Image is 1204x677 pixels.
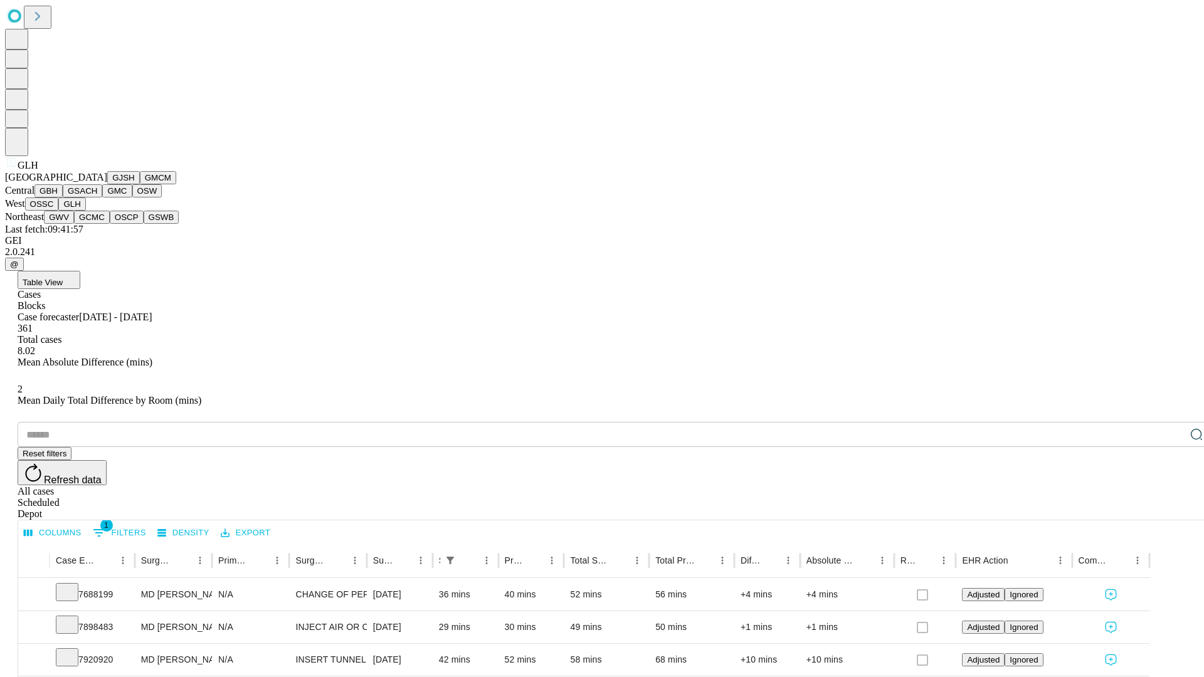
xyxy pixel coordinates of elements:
button: Refresh data [18,460,107,485]
div: Difference [741,555,761,565]
div: 52 mins [570,579,643,611]
span: [GEOGRAPHIC_DATA] [5,172,107,182]
button: Select columns [21,523,85,543]
span: Ignored [1010,590,1038,599]
div: 1 active filter [441,552,459,569]
div: N/A [218,611,283,643]
span: Refresh data [44,475,102,485]
div: +1 mins [806,611,888,643]
button: Sort [174,552,191,569]
div: Scheduled In Room Duration [439,555,440,565]
div: 56 mins [655,579,728,611]
div: Total Scheduled Duration [570,555,610,565]
button: GSWB [144,211,179,224]
div: Surgery Date [373,555,393,565]
div: MD [PERSON_NAME] Md [141,611,206,643]
span: Table View [23,278,63,287]
div: Case Epic Id [56,555,95,565]
button: GMC [102,184,132,197]
button: Sort [460,552,478,569]
button: Menu [628,552,646,569]
div: INJECT AIR OR CONTRAST INTO [MEDICAL_DATA] [295,611,360,643]
div: Resolved in EHR [900,555,917,565]
button: Adjusted [962,653,1005,666]
span: Adjusted [967,590,1000,599]
button: Show filters [90,523,149,543]
div: Absolute Difference [806,555,855,565]
div: MD [PERSON_NAME] Md [141,579,206,611]
button: Expand [24,649,43,671]
div: [DATE] [373,579,426,611]
span: @ [10,260,19,269]
button: Density [154,523,213,543]
button: Table View [18,271,80,289]
button: Sort [97,552,114,569]
span: Last fetch: 09:41:57 [5,224,83,234]
span: Ignored [1010,622,1038,632]
button: Menu [779,552,797,569]
span: Northeast [5,211,44,222]
button: Expand [24,617,43,639]
button: Sort [1010,552,1027,569]
div: 58 mins [570,644,643,676]
button: Menu [874,552,891,569]
button: Sort [611,552,628,569]
button: Menu [1052,552,1069,569]
span: 1 [100,519,113,532]
button: Sort [525,552,543,569]
div: 2.0.241 [5,246,1199,258]
div: 52 mins [505,644,558,676]
button: Sort [394,552,412,569]
button: Menu [1129,552,1146,569]
button: Sort [251,552,268,569]
button: @ [5,258,24,271]
div: Primary Service [218,555,250,565]
span: 2 [18,384,23,394]
span: 8.02 [18,345,35,356]
button: Menu [935,552,953,569]
span: Mean Daily Total Difference by Room (mins) [18,395,201,406]
button: Ignored [1005,653,1043,666]
div: 7920920 [56,644,129,676]
div: N/A [218,644,283,676]
span: Central [5,185,34,196]
div: CHANGE OF PERCUTANEOUS TUBE OR DRAINAGE [MEDICAL_DATA] WITH XRAY AND [MEDICAL_DATA] [295,579,360,611]
button: Reset filters [18,447,71,460]
div: +4 mins [806,579,888,611]
div: EHR Action [962,555,1008,565]
div: +10 mins [806,644,888,676]
button: Adjusted [962,621,1005,634]
div: Comments [1079,555,1110,565]
button: Ignored [1005,588,1043,601]
div: 49 mins [570,611,643,643]
span: Adjusted [967,655,1000,664]
span: Adjusted [967,622,1000,632]
div: [DATE] [373,611,426,643]
div: [DATE] [373,644,426,676]
div: 68 mins [655,644,728,676]
button: GBH [34,184,63,197]
button: Expand [24,584,43,606]
span: Ignored [1010,655,1038,664]
button: Sort [696,552,714,569]
div: 36 mins [439,579,492,611]
div: 7898483 [56,611,129,643]
button: Menu [478,552,495,569]
span: Total cases [18,334,61,345]
button: GLH [58,197,85,211]
div: 29 mins [439,611,492,643]
button: Menu [346,552,364,569]
button: OSW [132,184,162,197]
div: 30 mins [505,611,558,643]
div: 50 mins [655,611,728,643]
div: MD [PERSON_NAME] Md [141,644,206,676]
span: GLH [18,160,38,171]
div: Surgery Name [295,555,327,565]
div: +1 mins [741,611,794,643]
button: Sort [1111,552,1129,569]
button: Adjusted [962,588,1005,601]
div: 7688199 [56,579,129,611]
button: Show filters [441,552,459,569]
button: Export [218,523,273,543]
div: +4 mins [741,579,794,611]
